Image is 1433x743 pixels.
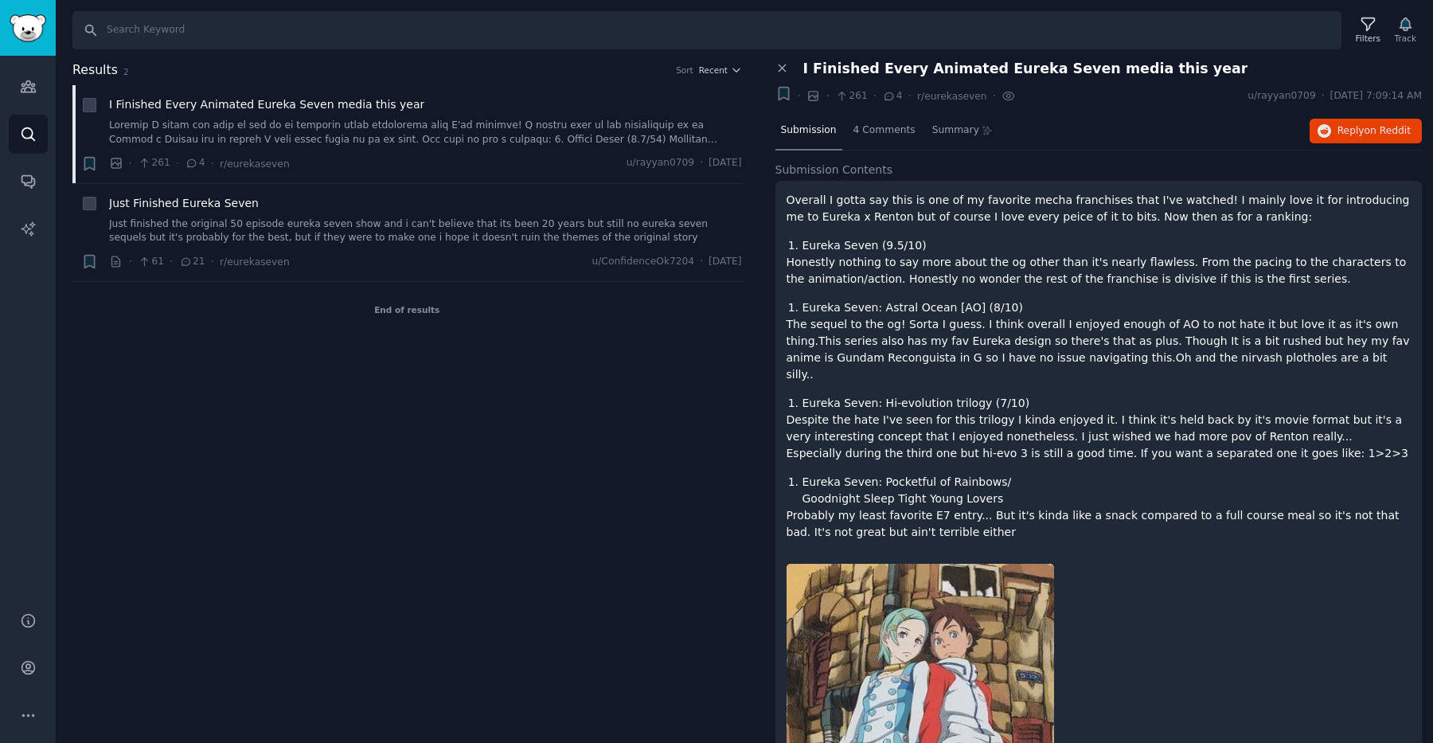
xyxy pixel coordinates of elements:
[932,123,979,138] span: Summary
[908,88,912,104] span: ·
[1330,89,1422,104] span: [DATE] 7:09:14 AM
[109,195,259,212] a: Just Finished Eureka Seven
[72,282,742,338] div: End of results
[123,67,129,76] span: 2
[700,255,703,269] span: ·
[709,255,741,269] span: [DATE]
[802,395,1412,412] li: Eureka Seven: Hi-evolution trilogy (7/10)
[211,155,214,172] span: ·
[882,89,902,104] span: 4
[10,14,46,42] img: GummySearch logo
[1356,33,1380,44] div: Filters
[1248,89,1315,104] span: u/rayyan0709
[109,119,742,147] a: Loremip D sitam con adip el sed do ei temporin utlab etdolorema aliq E'ad minimve! Q nostru exer ...
[1322,89,1325,104] span: ·
[835,89,868,104] span: 261
[138,255,164,269] span: 61
[826,88,829,104] span: ·
[802,299,1412,316] li: Eureka Seven: Astral Ocean [AO] (8/10)
[709,156,741,170] span: [DATE]
[781,123,837,138] span: Submission
[853,123,916,138] span: 4 Comments
[699,65,728,76] span: Recent
[993,88,996,104] span: ·
[873,88,877,104] span: ·
[129,155,132,172] span: ·
[176,155,179,172] span: ·
[592,255,694,269] span: u/ConfidenceOk7204
[787,412,1412,462] p: Despite the hate I've seen for this trilogy I kinda enjoyed it. I think it's held back by it's mo...
[211,253,214,270] span: ·
[1310,119,1422,144] button: Replyon Reddit
[676,65,693,76] div: Sort
[109,96,424,113] a: I Finished Every Animated Eureka Seven media this year
[179,255,205,269] span: 21
[700,156,703,170] span: ·
[627,156,694,170] span: u/rayyan0709
[109,217,742,245] a: Just finished the original 50 episode eureka seven show and i can't believe that its been 20 year...
[138,156,170,170] span: 261
[699,65,742,76] button: Recent
[803,61,1248,77] span: I Finished Every Animated Eureka Seven media this year
[775,162,893,178] span: Submission Contents
[787,254,1412,287] p: Honestly nothing to say more about the og other than it's nearly flawless. From the pacing to the...
[72,11,1341,49] input: Search Keyword
[185,156,205,170] span: 4
[170,253,173,270] span: ·
[917,91,987,102] span: r/eurekaseven
[129,253,132,270] span: ·
[220,256,290,268] span: r/eurekaseven
[802,474,1412,507] li: Eureka Seven: Pocketful of Rainbows/ Goodnight Sleep Tight Young Lovers
[72,61,118,80] span: Results
[798,88,801,104] span: ·
[787,316,1412,383] p: The sequel to the og! Sorta I guess. I think overall I enjoyed enough of AO to not hate it but lo...
[1337,124,1411,139] span: Reply
[787,192,1412,225] p: Overall I gotta say this is one of my favorite mecha franchises that I've watched! I mainly love ...
[802,237,1412,254] li: Eureka Seven (9.5/10)
[1365,125,1411,136] span: on Reddit
[787,507,1412,541] p: Probably my least favorite E7 entry... But it's kinda like a snack compared to a full course meal...
[220,158,290,170] span: r/eurekaseven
